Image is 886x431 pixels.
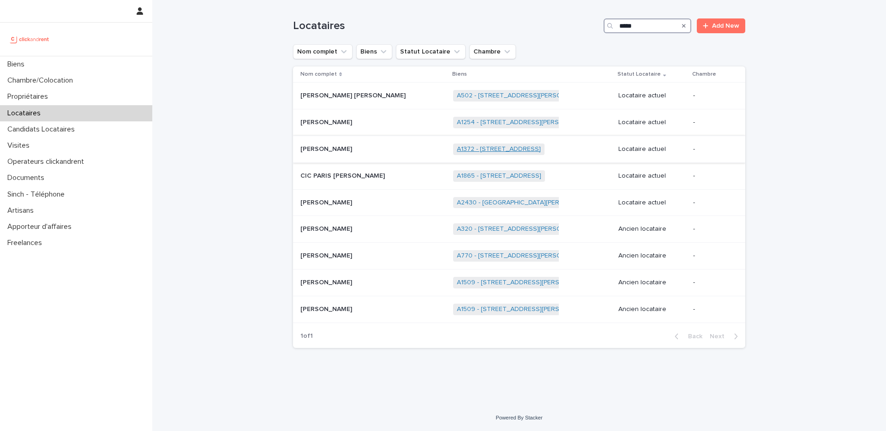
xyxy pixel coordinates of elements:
img: UCB0brd3T0yccxBKYDjQ [7,30,52,48]
p: [PERSON_NAME] [300,144,354,153]
button: Back [667,332,706,341]
p: [PERSON_NAME] [300,277,354,287]
a: A502 - [STREET_ADDRESS][PERSON_NAME] [457,92,589,100]
button: Statut Locataire [396,44,466,59]
button: Next [706,332,745,341]
p: [PERSON_NAME] [PERSON_NAME] [300,90,407,100]
tr: [PERSON_NAME][PERSON_NAME] A1254 - [STREET_ADDRESS][PERSON_NAME] Locataire actuel- [293,109,745,136]
p: Freelances [4,239,49,247]
p: Locataire actuel [618,172,686,180]
p: Locataire actuel [618,199,686,207]
span: Next [710,333,730,340]
p: Biens [452,69,467,79]
p: Locataire actuel [618,119,686,126]
p: 1 of 1 [293,325,320,347]
a: A770 - [STREET_ADDRESS][PERSON_NAME] [457,252,589,260]
p: Ancien locataire [618,225,686,233]
p: Artisans [4,206,41,215]
p: - [693,145,730,153]
p: Locataire actuel [618,145,686,153]
p: Nom complet [300,69,337,79]
p: [PERSON_NAME] [300,197,354,207]
tr: [PERSON_NAME][PERSON_NAME] A1372 - [STREET_ADDRESS] Locataire actuel- [293,136,745,162]
p: - [693,225,730,233]
span: Back [682,333,702,340]
p: Locataire actuel [618,92,686,100]
button: Chambre [469,44,516,59]
p: [PERSON_NAME] [300,304,354,313]
input: Search [604,18,691,33]
tr: [PERSON_NAME][PERSON_NAME] A1509 - [STREET_ADDRESS][PERSON_NAME] Ancien locataire- [293,269,745,296]
a: A1865 - [STREET_ADDRESS] [457,172,541,180]
button: Nom complet [293,44,353,59]
tr: [PERSON_NAME][PERSON_NAME] A2430 - [GEOGRAPHIC_DATA][PERSON_NAME], [STREET_ADDRESS][PERSON_NAME] ... [293,189,745,216]
p: - [693,119,730,126]
tr: [PERSON_NAME][PERSON_NAME] A320 - [STREET_ADDRESS][PERSON_NAME] Ancien locataire- [293,216,745,243]
a: A1254 - [STREET_ADDRESS][PERSON_NAME] [457,119,592,126]
p: - [693,199,730,207]
p: Chambre/Colocation [4,76,80,85]
p: - [693,279,730,287]
p: Biens [4,60,32,69]
tr: [PERSON_NAME][PERSON_NAME] A770 - [STREET_ADDRESS][PERSON_NAME] Ancien locataire- [293,243,745,269]
p: Candidats Locataires [4,125,82,134]
p: Propriétaires [4,92,55,101]
h1: Locataires [293,19,600,33]
a: A1509 - [STREET_ADDRESS][PERSON_NAME] [457,279,592,287]
p: - [693,252,730,260]
p: Sinch - Téléphone [4,190,72,199]
a: A320 - [STREET_ADDRESS][PERSON_NAME] [457,225,589,233]
p: Statut Locataire [617,69,661,79]
tr: [PERSON_NAME][PERSON_NAME] A1509 - [STREET_ADDRESS][PERSON_NAME] Ancien locataire- [293,296,745,323]
p: Documents [4,174,52,182]
p: [PERSON_NAME] [300,250,354,260]
p: Ancien locataire [618,305,686,313]
tr: [PERSON_NAME] [PERSON_NAME][PERSON_NAME] [PERSON_NAME] A502 - [STREET_ADDRESS][PERSON_NAME] Locat... [293,83,745,109]
p: Visites [4,141,37,150]
p: [PERSON_NAME] [300,223,354,233]
p: Ancien locataire [618,252,686,260]
span: Add New [712,23,739,29]
p: Operateurs clickandrent [4,157,91,166]
p: Locataires [4,109,48,118]
a: Add New [697,18,745,33]
p: Apporteur d'affaires [4,222,79,231]
a: Powered By Stacker [496,415,542,420]
a: A1372 - [STREET_ADDRESS] [457,145,541,153]
p: CIC PARIS [PERSON_NAME] [300,170,387,180]
p: Ancien locataire [618,279,686,287]
p: - [693,92,730,100]
tr: CIC PARIS [PERSON_NAME]CIC PARIS [PERSON_NAME] A1865 - [STREET_ADDRESS] Locataire actuel- [293,162,745,189]
button: Biens [356,44,392,59]
p: [PERSON_NAME] [300,117,354,126]
a: A1509 - [STREET_ADDRESS][PERSON_NAME] [457,305,592,313]
p: - [693,305,730,313]
p: - [693,172,730,180]
a: A2430 - [GEOGRAPHIC_DATA][PERSON_NAME], [STREET_ADDRESS][PERSON_NAME] [457,199,711,207]
p: Chambre [692,69,716,79]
